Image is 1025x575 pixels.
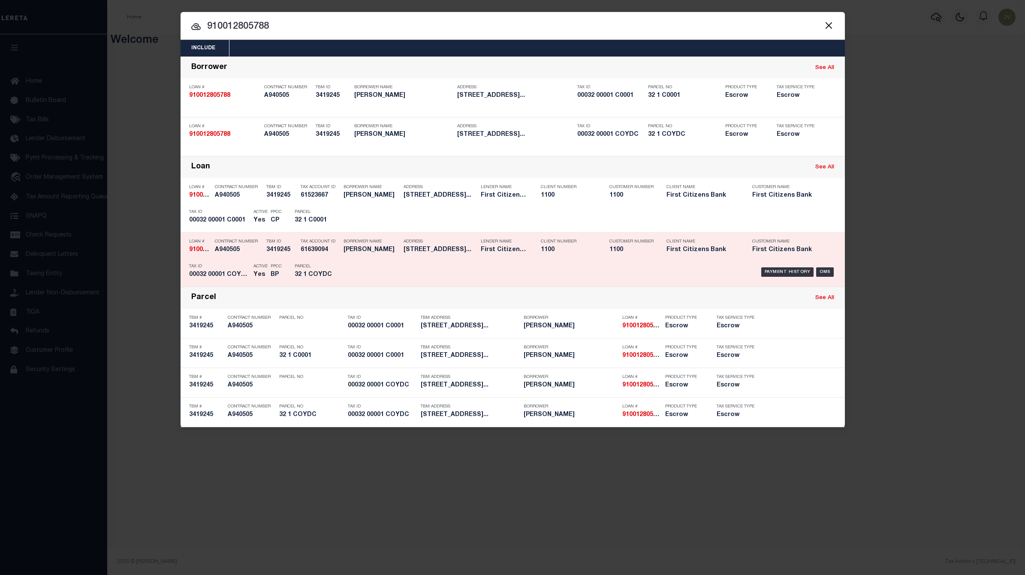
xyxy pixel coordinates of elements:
[481,246,528,254] h5: First Citizens Bank
[181,40,226,57] button: Include
[524,411,618,419] h5: ROBERT ANTHONY BOSCO
[777,124,820,129] p: Tax Service Type
[189,217,249,224] h5: 00032 00001 C0001
[777,131,820,138] h5: Escrow
[725,131,764,138] h5: Escrow
[266,239,296,244] p: TBM ID
[524,404,618,409] p: Borrower
[665,382,704,389] h5: Escrow
[271,217,282,224] h5: CP
[181,19,845,34] input: Start typing...
[189,239,211,244] p: Loan #
[725,85,764,90] p: Product Type
[301,192,339,199] h5: 61523667
[481,239,528,244] p: Lender Name
[622,352,661,359] h5: 910012805788
[777,85,820,90] p: Tax Service Type
[189,93,230,99] strong: 910012805788
[609,185,654,190] p: Customer Number
[421,374,519,380] p: TBM Address
[301,246,339,254] h5: 61639094
[541,246,597,254] h5: 1100
[228,374,275,380] p: Contract Number
[666,246,739,254] h5: First Citizens Bank
[717,382,755,389] h5: Escrow
[271,271,282,279] h5: BP
[717,345,755,350] p: Tax Service Type
[189,323,223,330] h5: 3419245
[622,323,661,330] h5: 910012805788
[665,352,704,359] h5: Escrow
[316,131,350,138] h5: 3419245
[228,345,275,350] p: Contract Number
[457,131,573,138] h5: 360 FIRST STREET UNIT 1 HOBOKEN...
[215,185,262,190] p: Contract Number
[189,345,223,350] p: TBM #
[189,352,223,359] h5: 3419245
[264,85,311,90] p: Contract Number
[189,404,223,409] p: TBM #
[191,162,210,172] div: Loan
[648,85,721,90] p: Parcel No
[191,293,216,303] div: Parcel
[348,323,416,330] h5: 00032 00001 C0001
[279,374,344,380] p: Parcel No
[404,185,476,190] p: Address
[279,315,344,320] p: Parcel No
[577,92,644,99] h5: 00032 00001 C0001
[266,192,296,199] h5: 3419245
[279,404,344,409] p: Parcel No
[622,353,663,359] strong: 910012805788
[752,239,825,244] p: Customer Name
[264,131,311,138] h5: A940505
[481,185,528,190] p: Lender Name
[777,92,820,99] h5: Escrow
[348,411,416,419] h5: 00032 00001 COYDC
[577,131,644,138] h5: 00032 00001 COYDC
[421,411,519,419] h5: 360 FIRST STREET UNIT 1 HOBOKEN...
[348,374,416,380] p: Tax ID
[622,404,661,409] p: Loan #
[264,124,311,129] p: Contract Number
[717,411,755,419] h5: Escrow
[189,271,249,279] h5: 00032 00001 COYDC
[622,382,663,388] strong: 910012805788
[524,382,618,389] h5: ROBERT ANTHONY BOSCO
[421,315,519,320] p: TBM Address
[648,124,721,129] p: Parcel No
[266,185,296,190] p: TBM ID
[577,85,644,90] p: Tax ID
[348,352,416,359] h5: 00032 00001 C0001
[189,185,211,190] p: Loan #
[577,124,644,129] p: Tax ID
[665,315,704,320] p: Product Type
[481,192,528,199] h5: First Citizens Bank
[404,246,476,254] h5: 360 FIRST STREET UNIT 1 HOBOKEN...
[253,264,268,269] p: Active
[815,65,834,71] a: See All
[266,246,296,254] h5: 3419245
[354,124,453,129] p: Borrower Name
[301,185,339,190] p: Tax Account ID
[524,352,618,359] h5: ROBERT ANTHONY BOSCO
[457,124,573,129] p: Address
[609,246,652,254] h5: 1100
[316,85,350,90] p: TBM ID
[717,315,755,320] p: Tax Service Type
[354,131,453,138] h5: ROBERT ANTHONY BOSCO
[189,264,249,269] p: Tax ID
[316,92,350,99] h5: 3419245
[228,323,275,330] h5: A940505
[228,352,275,359] h5: A940505
[648,131,721,138] h5: 32 1 COYDC
[348,404,416,409] p: Tax ID
[271,210,282,215] p: PPCC
[253,210,268,215] p: Active
[215,246,262,254] h5: A940505
[622,382,661,389] h5: 910012805788
[228,411,275,419] h5: A940505
[253,217,266,224] h5: Yes
[752,185,825,190] p: Customer Name
[189,382,223,389] h5: 3419245
[524,345,618,350] p: Borrower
